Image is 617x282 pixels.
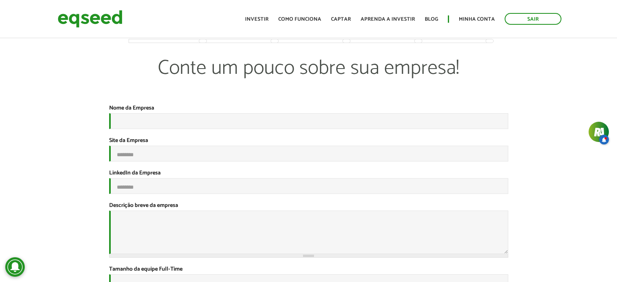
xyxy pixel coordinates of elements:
a: Investir [245,17,269,22]
a: Como funciona [278,17,321,22]
a: Sair [505,13,561,25]
a: Captar [331,17,351,22]
label: Descrição breve da empresa [109,203,178,209]
a: Blog [425,17,438,22]
label: Site da Empresa [109,138,148,144]
p: Conte um pouco sobre sua empresa! [129,56,488,105]
a: Aprenda a investir [361,17,415,22]
label: LinkedIn da Empresa [109,170,161,176]
img: EqSeed [58,8,123,30]
a: Minha conta [459,17,495,22]
label: Tamanho da equipe Full-Time [109,267,183,272]
label: Nome da Empresa [109,105,154,111]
